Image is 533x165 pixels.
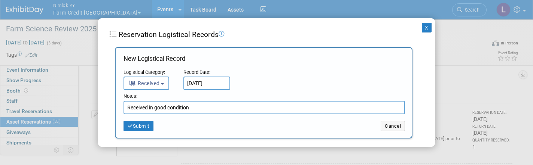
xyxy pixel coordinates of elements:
[109,29,418,40] div: Reservation Logistical Records
[124,121,153,131] button: Submit
[381,121,405,131] button: Cancel
[124,93,405,100] div: Notes:
[183,69,230,77] div: Record Date:
[124,77,169,90] button: Received
[124,69,178,77] div: Logistical Category:
[129,80,160,86] span: Received
[422,23,432,32] button: X
[124,55,405,69] div: New Logistical Record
